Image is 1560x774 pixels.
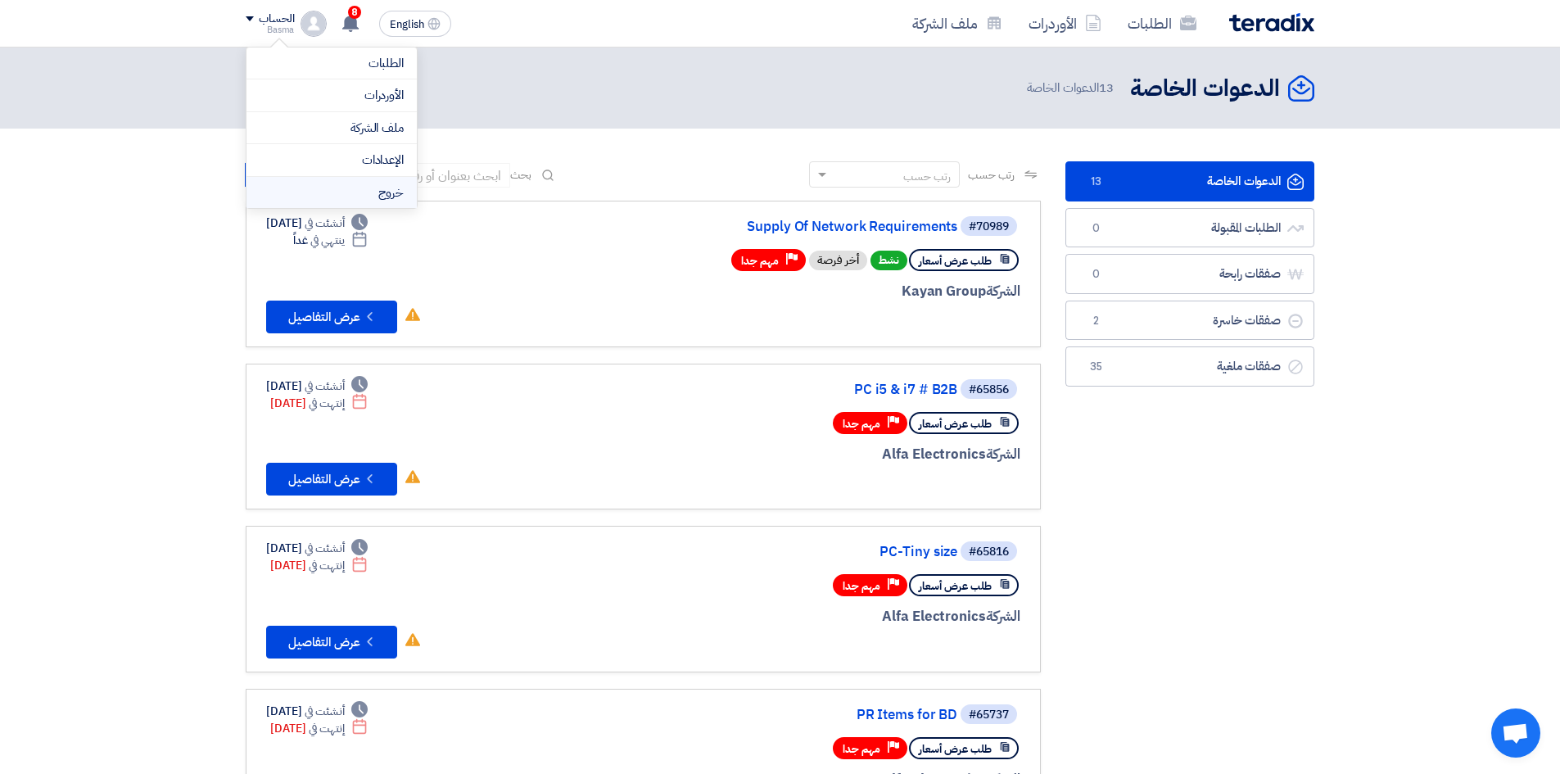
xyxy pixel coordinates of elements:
[348,6,361,19] span: 8
[246,177,417,209] li: خروج
[843,578,880,594] span: مهم جدا
[919,741,992,757] span: طلب عرض أسعار
[309,720,344,737] span: إنتهت في
[969,546,1009,558] div: #65816
[741,253,779,269] span: مهم جدا
[260,54,404,73] a: الطلبات
[919,253,992,269] span: طلب عرض أسعار
[1027,79,1117,97] span: الدعوات الخاصة
[309,557,344,574] span: إنتهت في
[809,251,867,270] div: أخر فرصة
[301,11,327,37] img: profile_test.png
[630,708,957,722] a: PR Items for BD
[246,25,294,34] div: Basma
[969,709,1009,721] div: #65737
[309,395,344,412] span: إنتهت في
[260,86,404,105] a: الأوردرات
[266,703,368,720] div: [DATE]
[919,416,992,432] span: طلب عرض أسعار
[260,119,404,138] a: ملف الشركة
[305,215,344,232] span: أنشئت في
[270,557,368,574] div: [DATE]
[899,4,1015,43] a: ملف الشركة
[266,463,397,496] button: عرض التفاصيل
[903,168,951,185] div: رتب حسب
[259,12,294,26] div: الحساب
[510,166,531,183] span: بحث
[266,215,368,232] div: [DATE]
[630,382,957,397] a: PC i5 & i7 # B2B
[1065,301,1314,341] a: صفقات خاسرة2
[1086,266,1106,283] span: 0
[1130,73,1280,105] h2: الدعوات الخاصة
[630,220,957,234] a: Supply Of Network Requirements
[843,416,880,432] span: مهم جدا
[1086,359,1106,375] span: 35
[843,741,880,757] span: مهم جدا
[968,166,1015,183] span: رتب حسب
[1086,313,1106,329] span: 2
[870,251,907,270] span: نشط
[266,378,368,395] div: [DATE]
[919,578,992,594] span: طلب عرض أسعار
[270,395,368,412] div: [DATE]
[1099,79,1114,97] span: 13
[626,606,1020,627] div: Alfa Electronics
[1065,254,1314,294] a: صفقات رابحة0
[630,545,957,559] a: PC-Tiny size
[266,626,397,659] button: عرض التفاصيل
[1015,4,1115,43] a: الأوردرات
[305,378,344,395] span: أنشئت في
[310,232,344,249] span: ينتهي في
[270,720,368,737] div: [DATE]
[1065,208,1314,248] a: الطلبات المقبولة0
[379,11,451,37] button: English
[626,281,1020,302] div: Kayan Group
[260,151,404,170] a: الإعدادات
[1065,161,1314,201] a: الدعوات الخاصة13
[969,384,1009,396] div: #65856
[266,540,368,557] div: [DATE]
[305,703,344,720] span: أنشئت في
[1491,708,1540,758] a: Open chat
[1065,346,1314,387] a: صفقات ملغية35
[266,301,397,333] button: عرض التفاصيل
[969,221,1009,233] div: #70989
[1115,4,1210,43] a: الطلبات
[626,444,1020,465] div: Alfa Electronics
[305,540,344,557] span: أنشئت في
[1086,174,1106,190] span: 13
[1086,220,1106,237] span: 0
[390,19,424,30] span: English
[986,606,1021,627] span: الشركة
[986,281,1021,301] span: الشركة
[1229,13,1314,32] img: Teradix logo
[293,232,368,249] div: غداً
[986,444,1021,464] span: الشركة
